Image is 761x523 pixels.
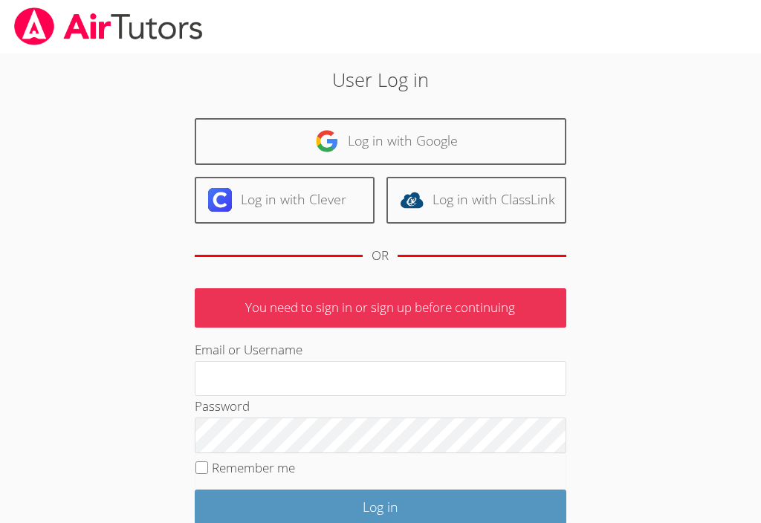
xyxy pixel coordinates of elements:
[400,188,424,212] img: classlink-logo-d6bb404cc1216ec64c9a2012d9dc4662098be43eaf13dc465df04b49fa7ab582.svg
[13,7,204,45] img: airtutors_banner-c4298cdbf04f3fff15de1276eac7730deb9818008684d7c2e4769d2f7ddbe033.png
[195,288,566,328] p: You need to sign in or sign up before continuing
[195,177,375,224] a: Log in with Clever
[106,65,654,94] h2: User Log in
[212,459,295,476] label: Remember me
[386,177,566,224] a: Log in with ClassLink
[195,341,302,358] label: Email or Username
[315,129,339,153] img: google-logo-50288ca7cdecda66e5e0955fdab243c47b7ad437acaf1139b6f446037453330a.svg
[195,397,250,415] label: Password
[208,188,232,212] img: clever-logo-6eab21bc6e7a338710f1a6ff85c0baf02591cd810cc4098c63d3a4b26e2feb20.svg
[372,245,389,267] div: OR
[195,118,566,165] a: Log in with Google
